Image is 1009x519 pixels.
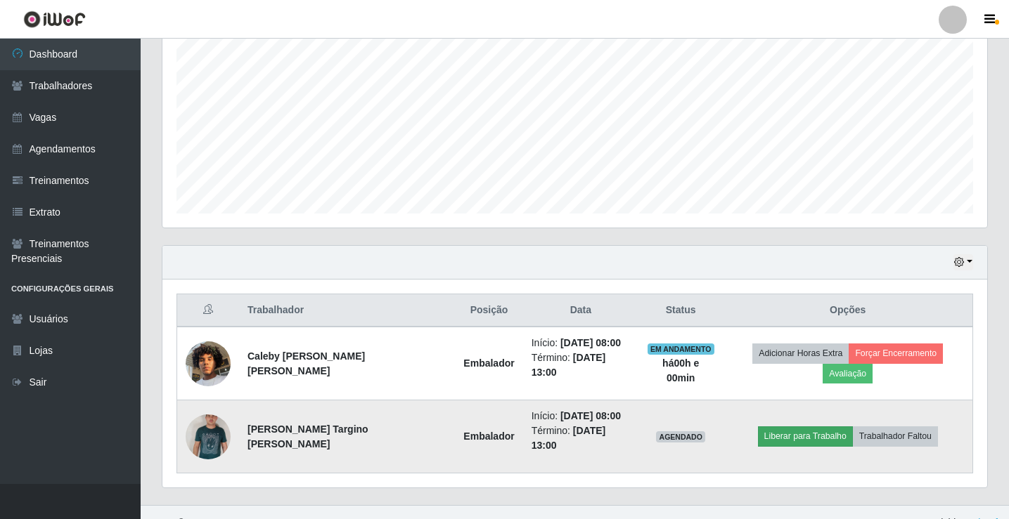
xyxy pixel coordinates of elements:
img: 1743632981359.jpeg [186,401,231,473]
th: Trabalhador [239,294,455,327]
time: [DATE] 08:00 [560,337,621,348]
span: EM ANDAMENTO [648,343,714,355]
button: Liberar para Trabalho [758,426,853,446]
li: Início: [532,336,630,350]
time: [DATE] 08:00 [560,410,621,421]
strong: Embalador [463,431,514,442]
img: CoreUI Logo [23,11,86,28]
li: Término: [532,350,630,380]
span: AGENDADO [656,431,705,442]
button: Trabalhador Faltou [853,426,938,446]
button: Adicionar Horas Extra [752,343,849,363]
strong: Embalador [463,357,514,369]
strong: [PERSON_NAME] Targino [PERSON_NAME] [248,423,368,449]
button: Avaliação [823,364,873,383]
button: Forçar Encerramento [849,343,943,363]
li: Início: [532,409,630,423]
strong: Caleby [PERSON_NAME] [PERSON_NAME] [248,350,365,376]
img: 1749933498103.jpeg [186,334,231,393]
th: Data [523,294,638,327]
th: Opções [723,294,972,327]
th: Status [638,294,723,327]
th: Posição [455,294,522,327]
strong: há 00 h e 00 min [662,357,699,383]
li: Término: [532,423,630,453]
